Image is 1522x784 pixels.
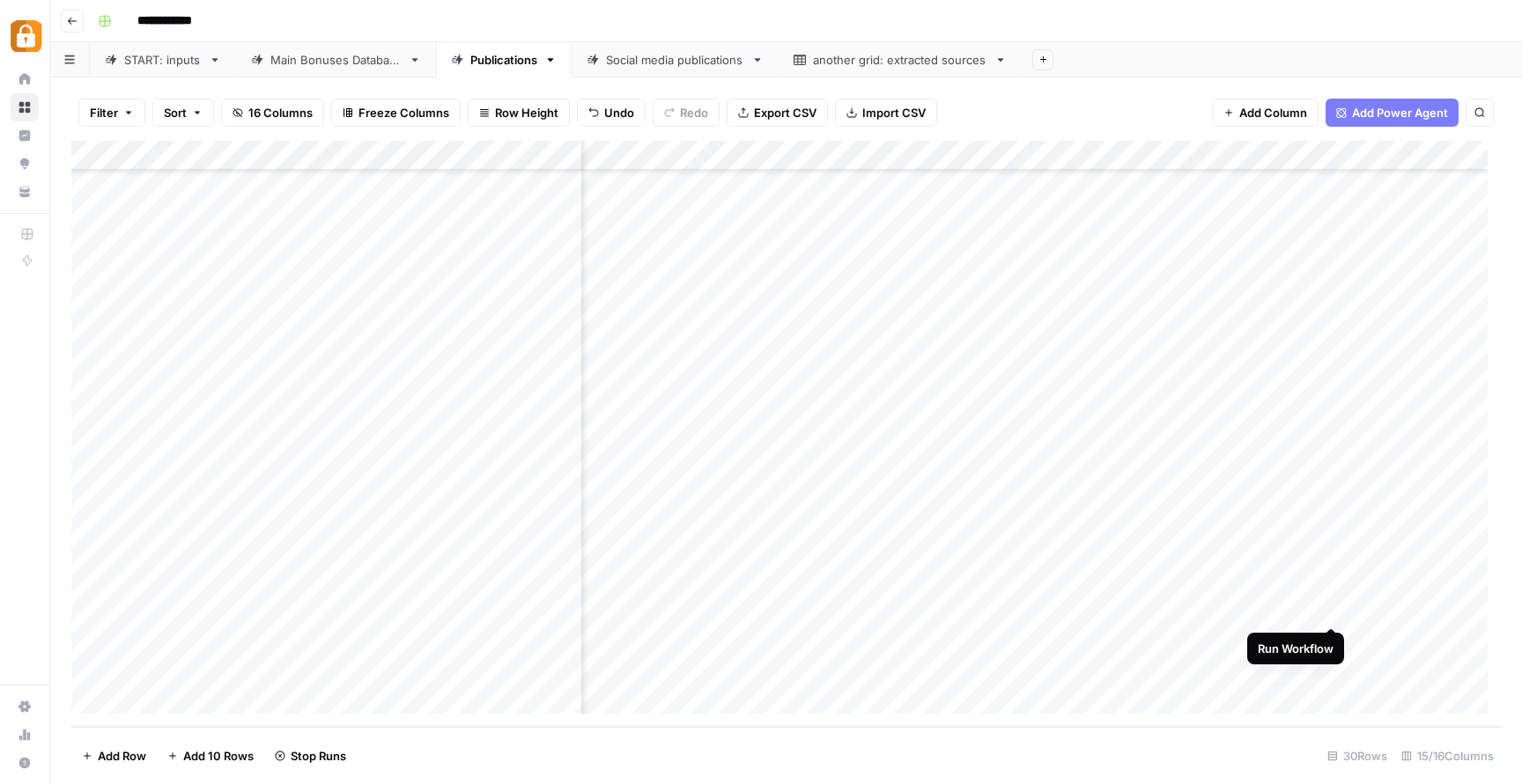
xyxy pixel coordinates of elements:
span: Add Power Agent [1352,104,1448,121]
button: Add 10 Rows [157,742,264,770]
img: Adzz Logo [11,20,42,52]
button: Freeze Columns [331,99,461,127]
div: Social media publications [606,51,744,69]
a: another grid: extracted sources [779,42,1022,77]
span: Filter [90,104,118,121]
button: Help + Support [11,749,39,777]
div: START: inputs [124,51,202,69]
span: 16 Columns [248,104,313,121]
a: Opportunities [11,150,39,178]
button: Row Height [468,99,570,127]
a: Settings [11,692,39,721]
span: Add 10 Rows [183,747,254,765]
a: Publications [436,42,572,77]
span: Import CSV [862,104,926,121]
button: Add Row [71,742,157,770]
div: Publications [470,51,537,69]
button: Undo [577,99,646,127]
span: Sort [164,104,187,121]
div: 15/16 Columns [1394,742,1501,770]
a: Usage [11,721,39,749]
a: Social media publications [572,42,779,77]
button: Sort [152,99,214,127]
a: Main Bonuses Database [236,42,436,77]
a: Home [11,65,39,93]
button: Export CSV [727,99,828,127]
span: Freeze Columns [358,104,449,121]
a: Your Data [11,178,39,206]
span: Row Height [495,104,558,121]
span: Redo [680,104,708,121]
span: Export CSV [754,104,816,121]
div: Main Bonuses Database [270,51,402,69]
button: Stop Runs [264,742,357,770]
a: START: inputs [90,42,236,77]
button: Add Column [1212,99,1319,127]
button: Filter [78,99,145,127]
a: Insights [11,121,39,150]
a: Browse [11,93,39,121]
button: Add Power Agent [1326,99,1459,127]
span: Add Column [1239,104,1307,121]
div: Run Workflow [1258,640,1334,657]
span: Stop Runs [291,747,346,765]
button: Import CSV [835,99,937,127]
button: 16 Columns [221,99,324,127]
div: 30 Rows [1320,742,1394,770]
div: another grid: extracted sources [813,51,987,69]
button: Redo [653,99,720,127]
span: Add Row [98,747,146,765]
span: Undo [604,104,634,121]
button: Workspace: Adzz [11,14,39,58]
